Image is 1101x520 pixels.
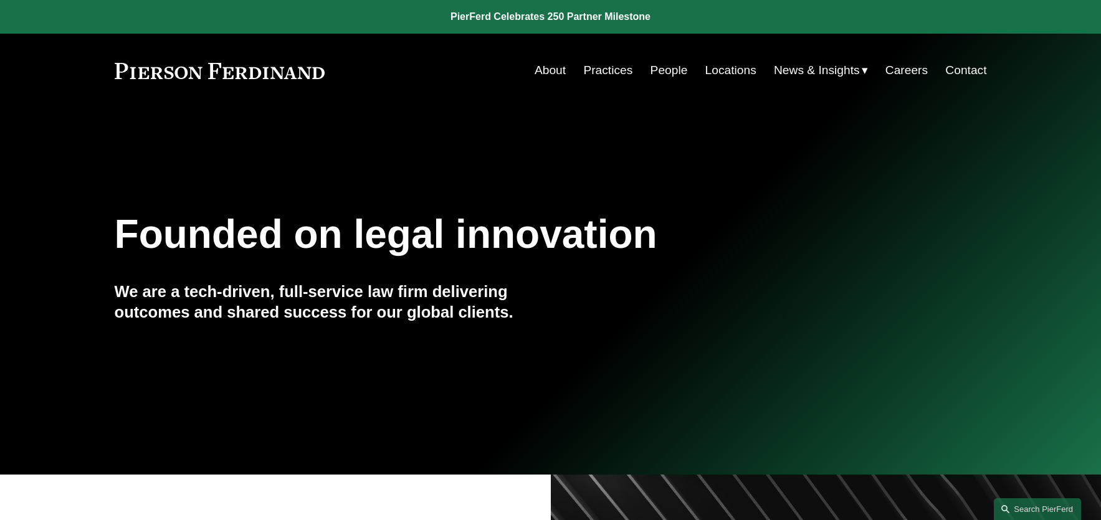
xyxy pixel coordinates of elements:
h1: Founded on legal innovation [115,212,842,257]
a: Search this site [994,498,1081,520]
span: News & Insights [774,60,860,82]
a: People [651,59,688,82]
a: folder dropdown [774,59,868,82]
a: Locations [705,59,756,82]
a: Contact [945,59,986,82]
a: About [535,59,566,82]
a: Careers [885,59,928,82]
a: Practices [583,59,632,82]
h4: We are a tech-driven, full-service law firm delivering outcomes and shared success for our global... [115,281,551,322]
